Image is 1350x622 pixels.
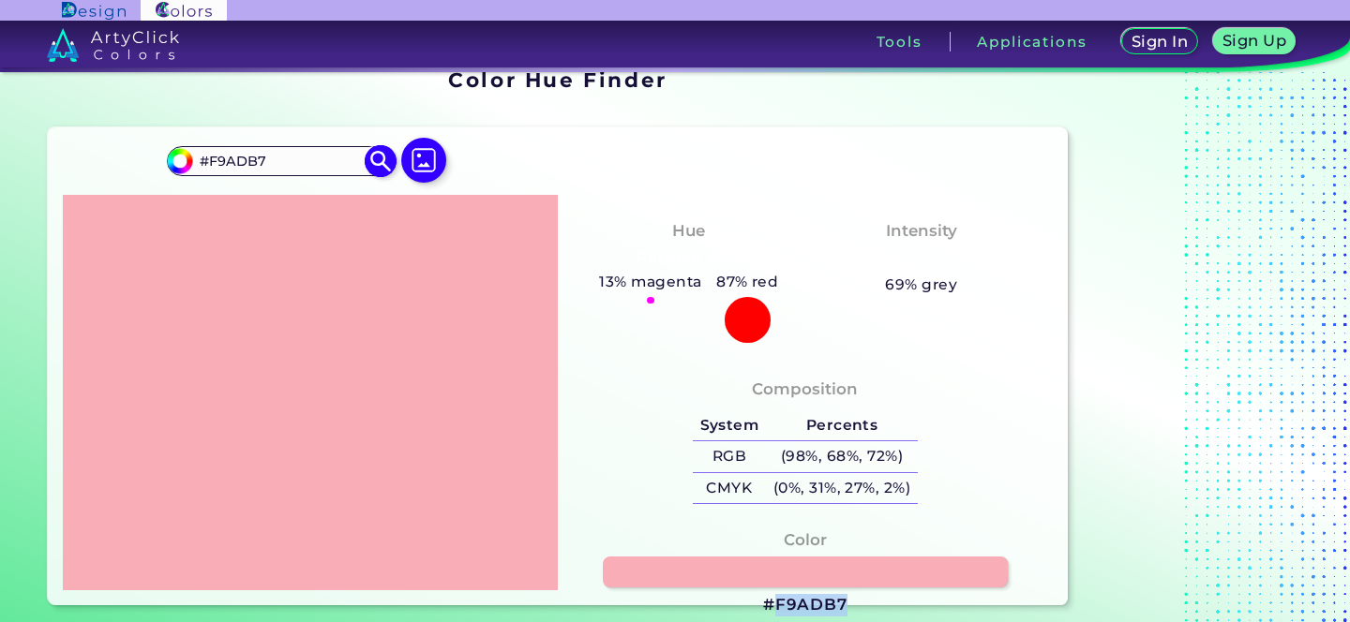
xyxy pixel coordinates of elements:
h5: CMYK [693,473,766,504]
h3: Pinkish Red [627,247,750,270]
h4: Intensity [886,217,957,244]
h5: (98%, 68%, 72%) [766,441,918,472]
a: Sign Up [1217,30,1291,53]
h4: Hue [672,217,705,244]
h5: Sign Up [1225,34,1283,48]
h5: Sign In [1134,35,1185,49]
h3: #F9ADB7 [763,594,847,616]
h3: Applications [977,35,1087,49]
h5: 69% grey [885,273,957,297]
img: ArtyClick Design logo [62,2,125,20]
h4: Composition [752,376,858,403]
a: Sign In [1125,30,1194,53]
h3: Tools [877,35,922,49]
img: logo_artyclick_colors_white.svg [47,28,179,62]
h5: (0%, 31%, 27%, 2%) [766,473,918,504]
h5: Percents [766,410,918,441]
h1: Color Hue Finder [448,66,667,94]
h3: Pastel [886,247,956,270]
h5: 87% red [709,270,786,294]
img: icon picture [401,138,446,183]
h5: RGB [693,441,766,472]
h5: System [693,410,766,441]
input: type color.. [193,148,367,173]
h5: 13% magenta [592,270,710,294]
img: icon search [364,145,397,178]
h4: Color [784,526,827,554]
